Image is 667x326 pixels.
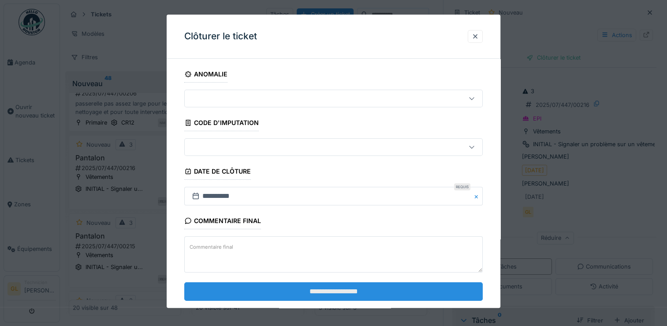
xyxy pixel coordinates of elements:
div: Requis [454,184,470,191]
div: Commentaire final [184,215,261,230]
div: Code d'imputation [184,116,259,131]
button: Close [473,187,483,206]
div: Anomalie [184,68,227,83]
label: Commentaire final [188,242,235,253]
div: Date de clôture [184,165,251,180]
h3: Clôturer le ticket [184,31,257,42]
